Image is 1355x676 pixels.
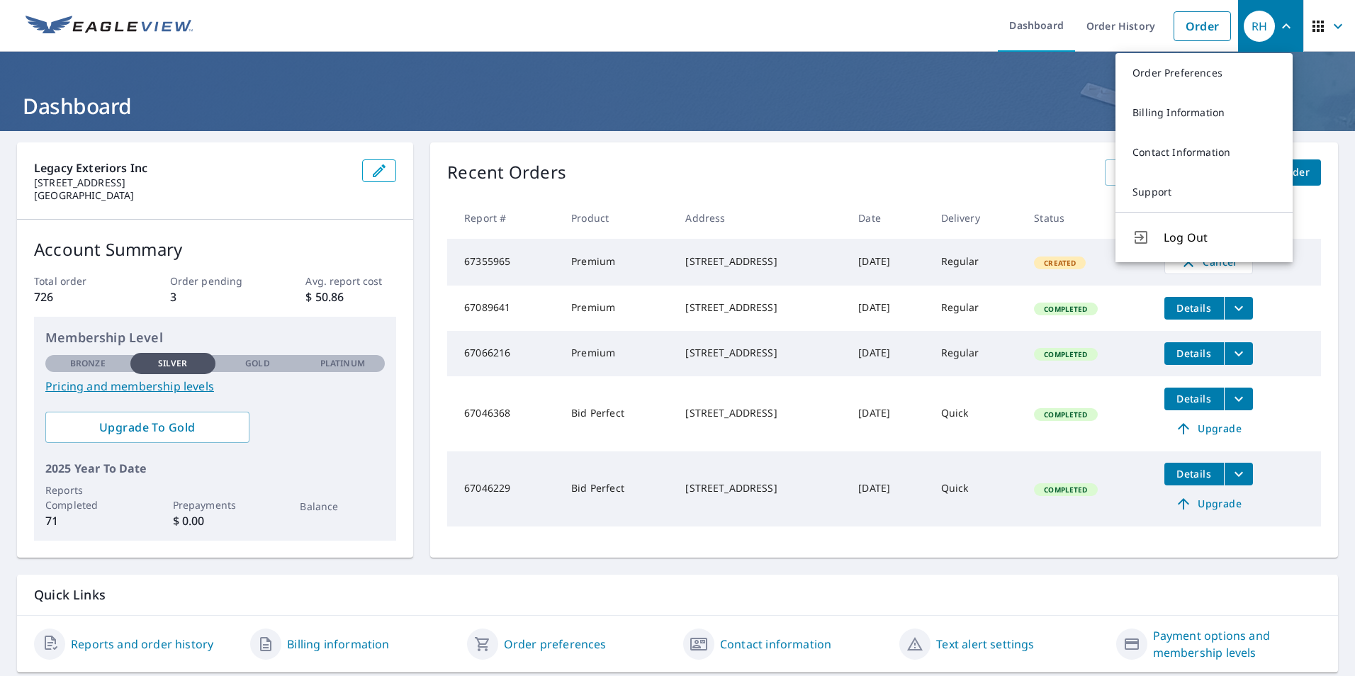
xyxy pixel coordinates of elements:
td: [DATE] [847,239,929,286]
p: Quick Links [34,586,1321,604]
a: Pricing and membership levels [45,378,385,395]
p: [STREET_ADDRESS] [34,176,351,189]
td: 67066216 [447,331,560,376]
td: Quick [930,451,1023,526]
p: Gold [245,357,269,370]
a: Payment options and membership levels [1153,627,1321,661]
td: Bid Perfect [560,451,674,526]
button: filesDropdownBtn-67089641 [1224,297,1253,320]
a: Order preferences [504,636,607,653]
span: Log Out [1164,229,1276,246]
span: Details [1173,467,1215,480]
p: 726 [34,288,125,305]
span: Completed [1035,349,1096,359]
span: Upgrade [1173,420,1244,437]
a: Order [1174,11,1231,41]
a: Contact Information [1115,133,1293,172]
span: Created [1035,258,1084,268]
p: 71 [45,512,130,529]
button: Log Out [1115,212,1293,262]
th: Product [560,197,674,239]
th: Status [1023,197,1152,239]
th: Report # [447,197,560,239]
button: detailsBtn-67089641 [1164,297,1224,320]
div: [STREET_ADDRESS] [685,346,836,360]
button: detailsBtn-67066216 [1164,342,1224,365]
div: [STREET_ADDRESS] [685,406,836,420]
td: Premium [560,331,674,376]
p: 2025 Year To Date [45,460,385,477]
td: [DATE] [847,331,929,376]
td: Regular [930,286,1023,331]
td: Regular [930,331,1023,376]
button: filesDropdownBtn-67046229 [1224,463,1253,485]
a: Text alert settings [936,636,1034,653]
a: Support [1115,172,1293,212]
td: [DATE] [847,286,929,331]
p: Reports Completed [45,483,130,512]
th: Delivery [930,197,1023,239]
button: detailsBtn-67046229 [1164,463,1224,485]
p: Platinum [320,357,365,370]
p: $ 50.86 [305,288,396,305]
div: [STREET_ADDRESS] [685,481,836,495]
p: Balance [300,499,385,514]
div: RH [1244,11,1275,42]
span: Details [1173,347,1215,360]
span: Completed [1035,304,1096,314]
p: Silver [158,357,188,370]
td: [DATE] [847,376,929,451]
td: 67046368 [447,376,560,451]
td: Quick [930,376,1023,451]
td: Regular [930,239,1023,286]
th: Address [674,197,847,239]
td: 67089641 [447,286,560,331]
a: Billing information [287,636,389,653]
a: Contact information [720,636,831,653]
div: [STREET_ADDRESS] [685,254,836,269]
button: filesDropdownBtn-67066216 [1224,342,1253,365]
p: Recent Orders [447,159,566,186]
p: Legacy Exteriors Inc [34,159,351,176]
span: Completed [1035,410,1096,419]
td: Premium [560,286,674,331]
a: Billing Information [1115,93,1293,133]
button: detailsBtn-67046368 [1164,388,1224,410]
a: Reports and order history [71,636,213,653]
p: Prepayments [173,497,258,512]
p: $ 0.00 [173,512,258,529]
p: Total order [34,274,125,288]
td: [DATE] [847,451,929,526]
span: Upgrade To Gold [57,419,238,435]
p: Order pending [170,274,261,288]
p: Account Summary [34,237,396,262]
p: Bronze [70,357,106,370]
span: Completed [1035,485,1096,495]
button: filesDropdownBtn-67046368 [1224,388,1253,410]
p: Avg. report cost [305,274,396,288]
p: [GEOGRAPHIC_DATA] [34,189,351,202]
a: Upgrade [1164,417,1253,440]
span: Upgrade [1173,495,1244,512]
td: Bid Perfect [560,376,674,451]
span: Details [1173,392,1215,405]
a: Order Preferences [1115,53,1293,93]
td: Premium [560,239,674,286]
a: Upgrade To Gold [45,412,249,443]
img: EV Logo [26,16,193,37]
td: 67355965 [447,239,560,286]
a: Upgrade [1164,492,1253,515]
th: Date [847,197,929,239]
span: Details [1173,301,1215,315]
h1: Dashboard [17,91,1338,120]
p: 3 [170,288,261,305]
a: View All Orders [1105,159,1205,186]
p: Membership Level [45,328,385,347]
td: 67046229 [447,451,560,526]
div: [STREET_ADDRESS] [685,300,836,315]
